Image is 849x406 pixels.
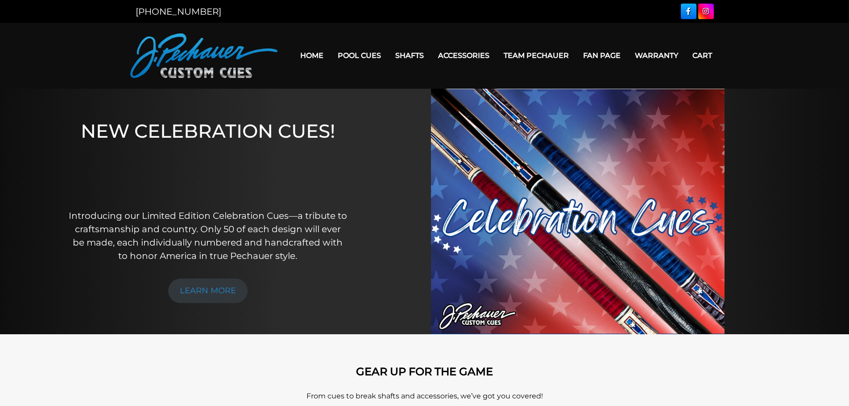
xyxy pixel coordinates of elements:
[576,44,628,67] a: Fan Page
[497,44,576,67] a: Team Pechauer
[685,44,719,67] a: Cart
[170,391,679,402] p: From cues to break shafts and accessories, we’ve got you covered!
[68,209,348,262] p: Introducing our Limited Edition Celebration Cues—a tribute to craftsmanship and country. Only 50 ...
[431,44,497,67] a: Accessories
[293,44,331,67] a: Home
[168,279,248,303] a: LEARN MORE
[388,44,431,67] a: Shafts
[331,44,388,67] a: Pool Cues
[130,33,277,78] img: Pechauer Custom Cues
[356,365,493,378] strong: GEAR UP FOR THE GAME
[136,6,221,17] a: [PHONE_NUMBER]
[68,120,348,197] h1: NEW CELEBRATION CUES!
[628,44,685,67] a: Warranty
